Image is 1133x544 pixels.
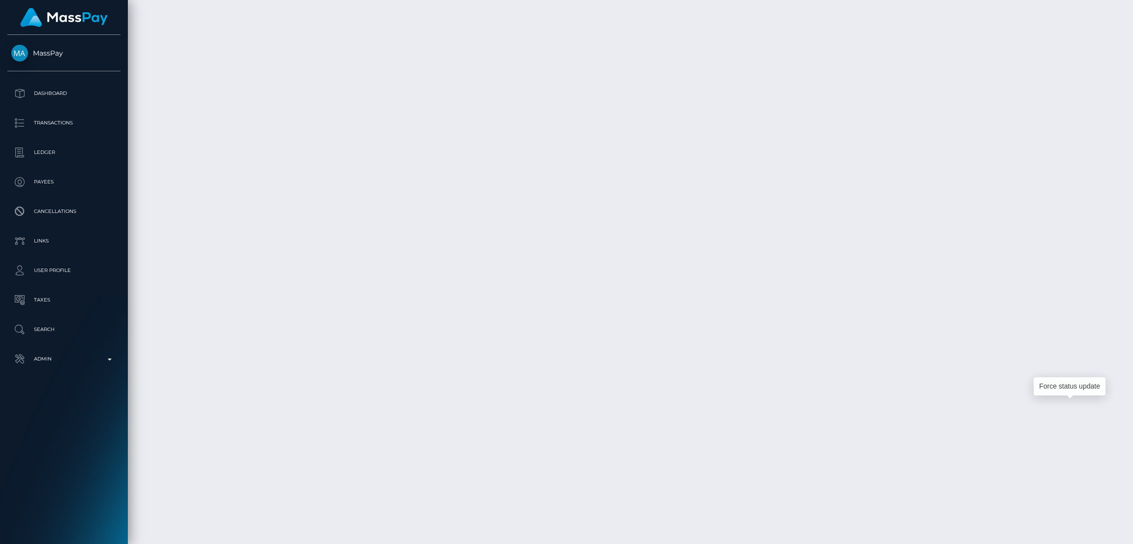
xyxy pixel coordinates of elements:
[1034,377,1105,395] div: Force status update
[7,199,120,224] a: Cancellations
[7,49,120,58] span: MassPay
[7,140,120,165] a: Ledger
[7,229,120,253] a: Links
[7,170,120,194] a: Payees
[11,145,117,160] p: Ledger
[20,8,108,27] img: MassPay Logo
[11,293,117,307] p: Taxes
[11,263,117,278] p: User Profile
[7,258,120,283] a: User Profile
[7,347,120,371] a: Admin
[11,86,117,101] p: Dashboard
[11,175,117,189] p: Payees
[7,111,120,135] a: Transactions
[11,352,117,366] p: Admin
[11,204,117,219] p: Cancellations
[7,81,120,106] a: Dashboard
[11,322,117,337] p: Search
[7,317,120,342] a: Search
[11,45,28,61] img: MassPay
[11,234,117,248] p: Links
[11,116,117,130] p: Transactions
[7,288,120,312] a: Taxes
